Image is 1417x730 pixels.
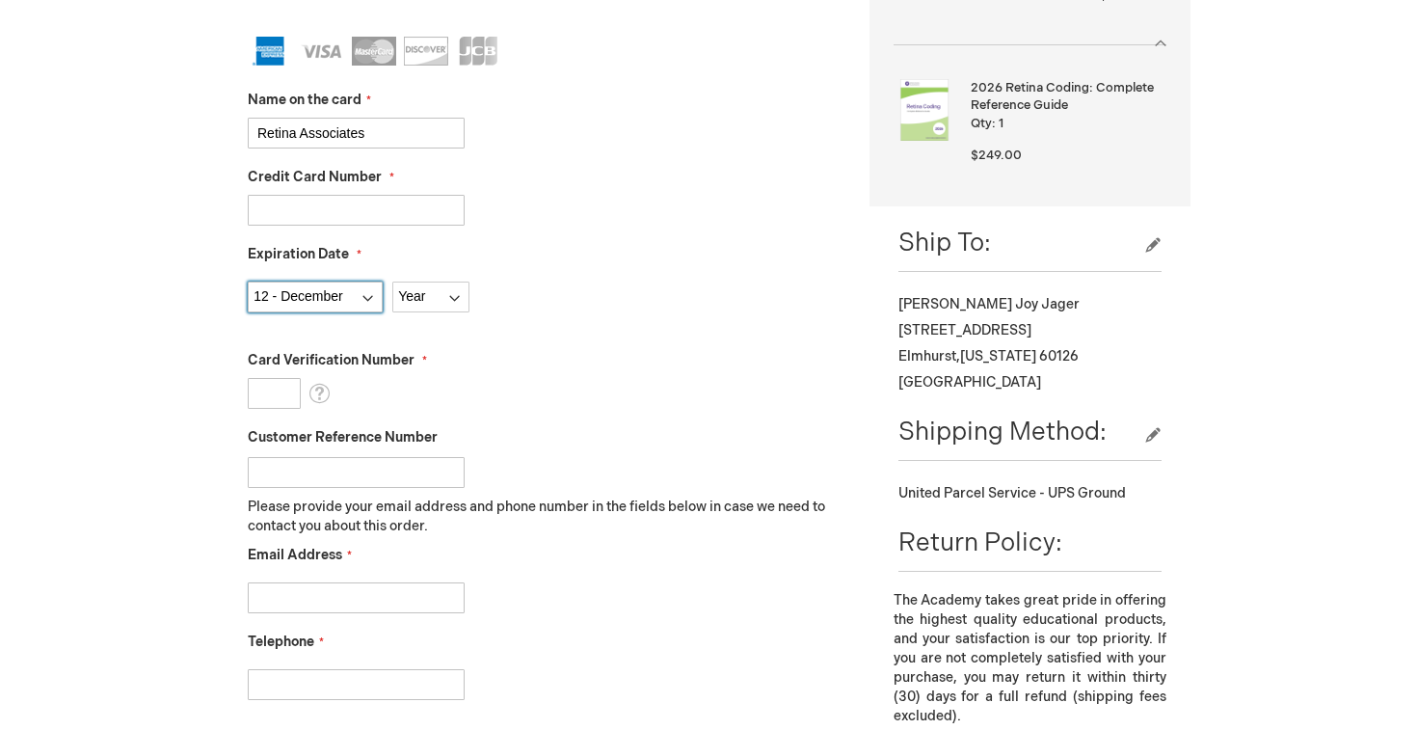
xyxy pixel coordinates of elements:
span: Customer Reference Number [248,429,438,446]
span: Shipping Method: [898,418,1107,447]
span: Qty [971,116,992,131]
span: 1 [999,116,1003,131]
span: Card Verification Number [248,352,414,368]
img: MasterCard [352,37,396,66]
span: Return Policy: [898,528,1062,558]
input: Card Verification Number [248,378,301,409]
img: American Express [248,37,292,66]
img: JCB [456,37,500,66]
div: [PERSON_NAME] Joy Jager [STREET_ADDRESS] Elmhurst , 60126 [GEOGRAPHIC_DATA] [898,291,1162,395]
p: The Academy takes great pride in offering the highest quality educational products, and your sati... [894,591,1166,726]
img: 2026 Retina Coding: Complete Reference Guide [894,79,955,141]
strong: 2026 Retina Coding: Complete Reference Guide [971,79,1162,115]
span: Email Address [248,547,342,563]
span: Credit Card Number [248,169,382,185]
img: Discover [404,37,448,66]
span: Telephone [248,634,314,650]
p: Please provide your email address and phone number in the fields below in case we need to contact... [248,498,841,536]
span: $249.00 [971,148,1022,163]
span: Expiration Date [248,246,349,262]
span: [US_STATE] [960,348,1036,365]
span: Name on the card [248,92,361,108]
span: Ship To: [898,229,991,258]
input: Credit Card Number [248,195,465,226]
img: Visa [300,37,344,66]
span: United Parcel Service - UPS Ground [898,485,1126,501]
